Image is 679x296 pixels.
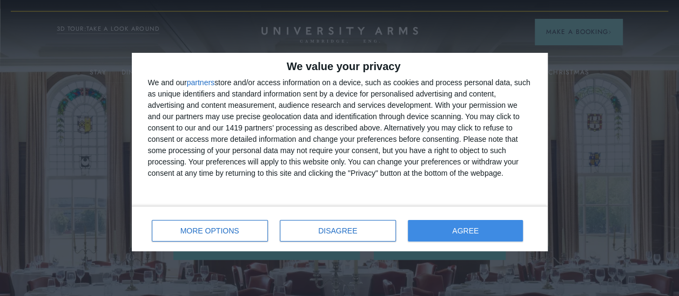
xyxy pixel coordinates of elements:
[318,227,357,235] span: DISAGREE
[452,227,479,235] span: AGREE
[180,227,239,235] span: MORE OPTIONS
[280,220,396,242] button: DISAGREE
[148,61,532,72] h2: We value your privacy
[408,220,523,242] button: AGREE
[187,79,214,86] button: partners
[152,220,268,242] button: MORE OPTIONS
[148,77,532,179] div: We and our store and/or access information on a device, such as cookies and process personal data...
[132,53,548,251] div: qc-cmp2-ui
